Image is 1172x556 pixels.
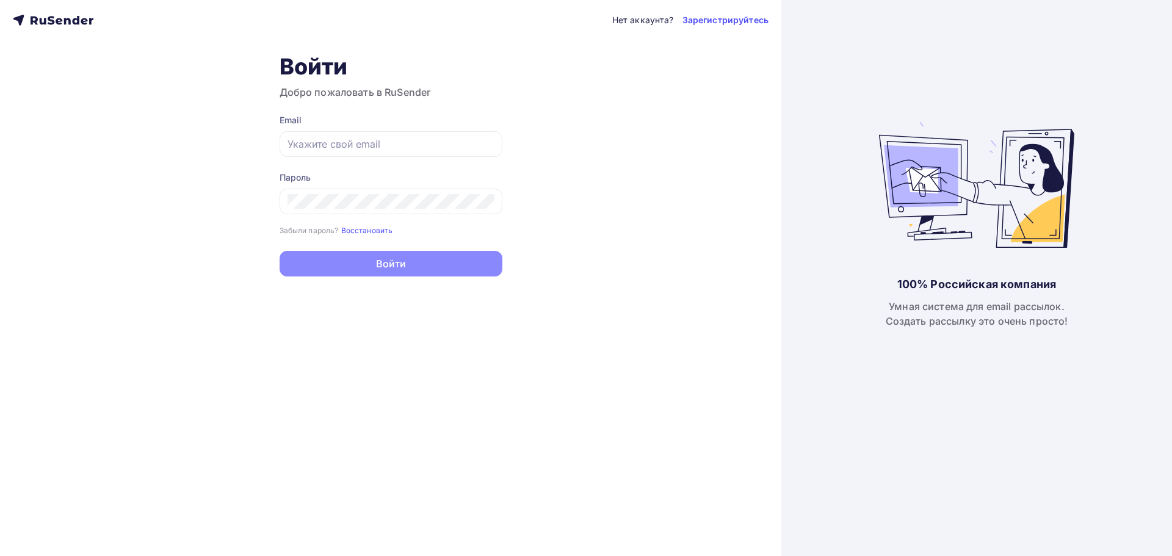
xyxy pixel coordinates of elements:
[280,53,502,80] h1: Войти
[897,277,1056,292] div: 100% Российская компания
[682,14,769,26] a: Зарегистрируйтесь
[341,226,393,235] small: Восстановить
[341,225,393,235] a: Восстановить
[288,137,494,151] input: Укажите свой email
[280,171,502,184] div: Пароль
[280,251,502,276] button: Войти
[280,114,502,126] div: Email
[280,226,339,235] small: Забыли пароль?
[886,299,1068,328] div: Умная система для email рассылок. Создать рассылку это очень просто!
[280,85,502,99] h3: Добро пожаловать в RuSender
[612,14,674,26] div: Нет аккаунта?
